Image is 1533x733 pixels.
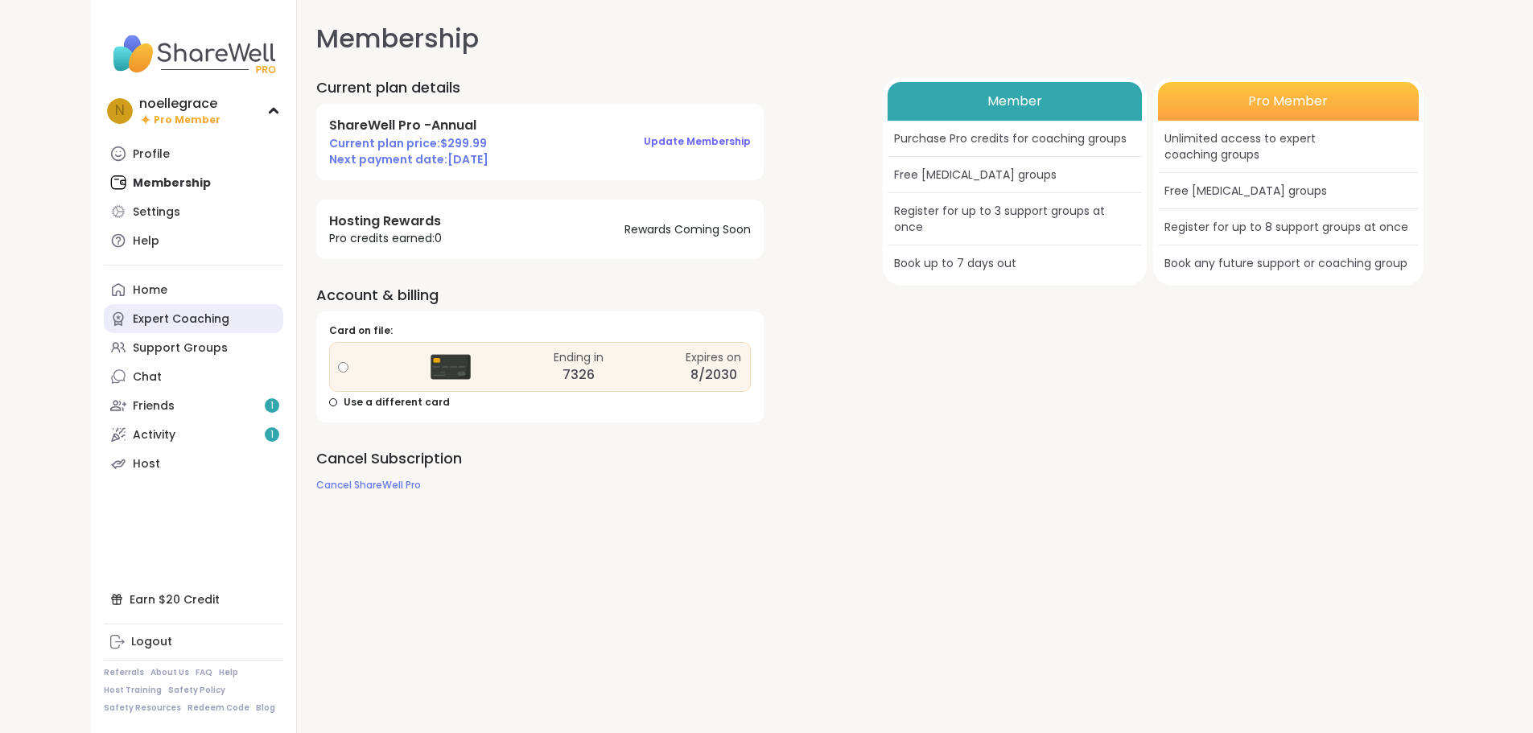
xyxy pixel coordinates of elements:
div: Settings [133,204,180,220]
a: Expert Coaching [104,304,283,333]
div: Activity [133,427,175,443]
div: Expert Coaching [133,311,229,327]
div: Support Groups [133,340,228,356]
span: 1 [270,428,274,442]
div: Register for up to 3 support groups at once [888,193,1142,245]
h2: Account & billing [316,285,857,305]
div: Book any future support or coaching group [1158,245,1419,281]
h4: Hosting Rewards [329,212,442,230]
a: Support Groups [104,333,283,362]
span: Pro credits earned: 0 [329,230,442,246]
div: Earn $20 Credit [104,585,283,614]
div: Purchase Pro credits for coaching groups [888,121,1142,157]
div: 7326 [563,365,595,385]
div: 8/2030 [690,365,737,385]
h4: ShareWell Pro - Annual [329,117,488,134]
div: Profile [133,146,170,163]
a: Logout [104,628,283,657]
a: Activity1 [104,420,283,449]
h2: Cancel Subscription [316,448,857,468]
span: Pro Member [154,113,220,127]
div: Member [888,82,1142,121]
div: Ending in [554,349,604,365]
span: Cancel ShareWell Pro [316,478,421,492]
a: Safety Policy [168,685,225,696]
div: Chat [133,369,162,385]
div: Friends [133,398,175,414]
h2: Current plan details [316,77,857,97]
a: Safety Resources [104,702,181,714]
div: Home [133,282,167,299]
div: Unlimited access to expert coaching groups [1158,121,1419,173]
a: Redeem Code [188,702,249,714]
a: Friends1 [104,391,283,420]
a: Host [104,449,283,478]
div: Free [MEDICAL_DATA] groups [1158,173,1419,209]
a: FAQ [196,667,212,678]
div: Book up to 7 days out [888,245,1142,281]
h1: Membership [316,19,1424,58]
span: Use a different card [344,396,450,410]
div: Pro Member [1158,82,1419,121]
div: Help [133,233,159,249]
img: Credit Card [431,347,471,387]
a: Blog [256,702,275,714]
a: Profile [104,139,283,168]
img: ShareWell Nav Logo [104,26,283,82]
a: Host Training [104,685,162,696]
div: Free [MEDICAL_DATA] groups [888,157,1142,193]
a: Referrals [104,667,144,678]
a: Chat [104,362,283,391]
span: 1 [270,399,274,413]
div: Host [133,456,160,472]
span: n [115,101,125,121]
a: Help [219,667,238,678]
div: Logout [131,634,172,650]
a: Home [104,275,283,304]
a: About Us [150,667,189,678]
span: Current plan price: $ 299.99 [329,135,488,151]
span: Update Membership [644,134,751,148]
span: Rewards Coming Soon [624,221,751,237]
button: Update Membership [644,125,751,159]
div: noellegrace [139,95,220,113]
a: Settings [104,197,283,226]
span: Next payment date: [DATE] [329,151,488,167]
a: Help [104,226,283,255]
div: Expires on [686,349,741,365]
div: Card on file: [329,324,751,338]
div: Register for up to 8 support groups at once [1158,209,1419,245]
